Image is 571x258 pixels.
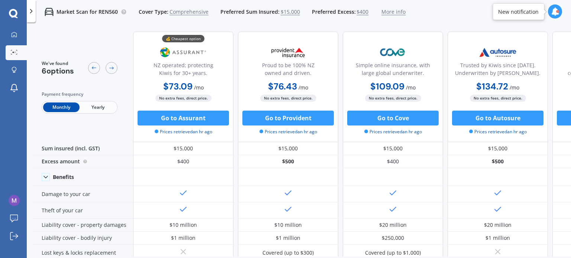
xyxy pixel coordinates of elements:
img: Cove.webp [368,43,417,62]
div: Covered (up to $1,000) [365,249,421,257]
span: 6 options [42,66,74,76]
button: Go to Cove [347,111,439,125]
div: Simple online insurance, with large global underwriter. [349,61,437,80]
b: $109.09 [370,81,404,92]
div: New notification [498,8,539,15]
div: $500 [448,155,548,168]
div: $1 million [485,234,510,242]
span: Monthly [43,102,80,112]
div: $400 [133,155,233,168]
div: Sum insured (incl. GST) [33,142,133,155]
div: Excess amount [33,155,133,168]
div: $10 million [274,221,302,229]
span: Prices retrieved an hr ago [469,128,527,135]
div: $15,000 [343,142,443,155]
div: NZ operated; protecting Kiwis for 30+ years. [139,61,227,80]
span: Yearly [80,102,116,112]
span: / mo [299,84,308,91]
img: ACg8ocK8Ccf69pZvSSsFvLOXem1oHAK3Uoz-QnTYHWFId54T7bHczw=s96-c [9,195,20,206]
span: Comprehensive [170,8,209,16]
div: Liability cover - property damages [33,219,133,232]
div: Proud to be 100% NZ owned and driven. [244,61,332,80]
div: Damage to your car [33,186,133,202]
div: Liability cover - bodily injury [33,232,133,245]
div: $15,000 [133,142,233,155]
span: Prices retrieved an hr ago [364,128,422,135]
span: No extra fees, direct price. [470,95,526,102]
div: Covered (up to $300) [262,249,314,257]
p: Market Scan for REN560 [57,8,118,16]
button: Go to Provident [242,111,334,125]
div: $250,000 [382,234,404,242]
span: Prices retrieved an hr ago [259,128,317,135]
img: Autosure.webp [473,43,522,62]
span: / mo [406,84,416,91]
b: $73.09 [163,81,193,92]
div: $1 million [276,234,300,242]
div: $400 [343,155,443,168]
span: No extra fees, direct price. [365,95,421,102]
span: Prices retrieved an hr ago [155,128,212,135]
span: $15,000 [281,8,300,16]
button: Go to Autosure [452,111,543,125]
div: $15,000 [238,142,338,155]
span: We've found [42,60,74,67]
button: Go to Assurant [138,111,229,125]
span: No extra fees, direct price. [155,95,212,102]
span: $400 [357,8,368,16]
div: Trusted by Kiwis since [DATE]. Underwritten by [PERSON_NAME]. [454,61,542,80]
div: $500 [238,155,338,168]
div: Payment frequency [42,91,117,98]
div: Benefits [53,174,74,180]
b: $76.43 [268,81,297,92]
span: More info [381,8,406,16]
span: Cover Type: [139,8,168,16]
span: No extra fees, direct price. [260,95,316,102]
b: $134.72 [476,81,508,92]
div: 💰 Cheapest option [162,35,204,42]
div: $1 million [171,234,196,242]
div: $20 million [379,221,407,229]
span: / mo [194,84,204,91]
span: / mo [510,84,519,91]
img: Assurant.png [159,43,208,62]
span: Preferred Excess: [312,8,356,16]
img: car.f15378c7a67c060ca3f3.svg [45,7,54,16]
span: Preferred Sum Insured: [220,8,280,16]
div: Theft of your car [33,202,133,219]
div: $20 million [484,221,512,229]
img: Provident.png [264,43,313,62]
div: $10 million [170,221,197,229]
div: $15,000 [448,142,548,155]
